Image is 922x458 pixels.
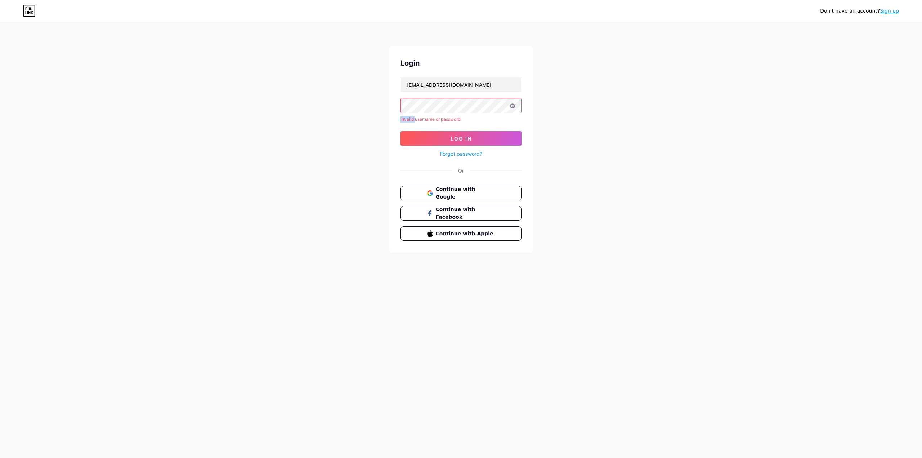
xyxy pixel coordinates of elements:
[880,8,899,14] a: Sign up
[458,167,464,174] div: Or
[400,58,522,68] div: Login
[400,186,522,200] button: Continue with Google
[436,230,495,237] span: Continue with Apple
[451,135,472,142] span: Log In
[436,206,495,221] span: Continue with Facebook
[820,7,899,15] div: Don't have an account?
[400,206,522,221] button: Continue with Facebook
[436,186,495,201] span: Continue with Google
[400,226,522,241] button: Continue with Apple
[400,116,522,123] div: Invalid username or password.
[401,77,521,92] input: Username
[440,150,482,157] a: Forgot password?
[400,131,522,146] button: Log In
